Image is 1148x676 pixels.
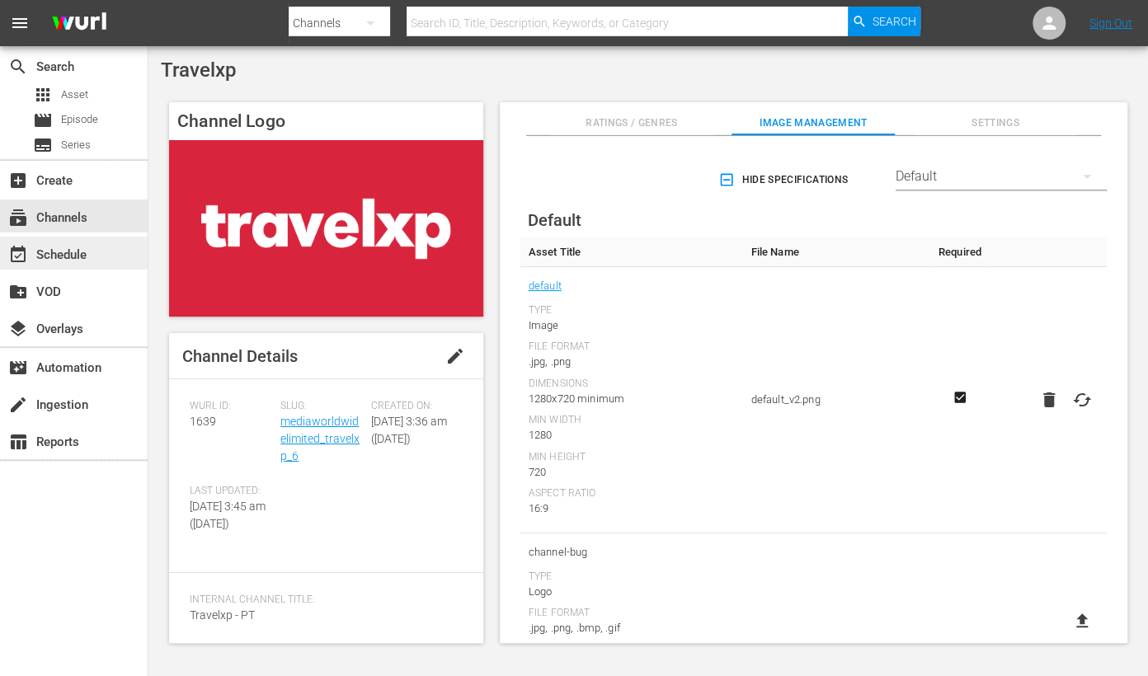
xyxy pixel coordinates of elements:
[8,395,28,415] span: create
[529,451,735,464] div: Min Height
[520,237,743,267] th: Asset Title
[896,153,1107,200] div: Default
[529,542,735,563] span: channel-bug
[529,275,562,297] a: default
[8,282,28,302] span: VOD
[8,208,28,228] span: Channels
[169,140,483,317] img: Travelxp
[529,304,735,317] div: Type
[872,7,915,36] span: Search
[743,267,930,533] td: default_v2.png
[529,487,735,500] div: Aspect Ratio
[529,340,735,354] div: File Format
[732,115,895,132] span: Image Management
[8,245,28,265] span: Schedule
[8,358,28,378] span: Automation
[8,319,28,339] span: Overlays
[914,115,1077,132] span: Settings
[161,59,236,82] span: Travelxp
[435,336,475,376] button: edit
[61,111,98,128] span: Episode
[61,87,88,103] span: Asset
[8,171,28,190] span: Create
[371,415,447,445] span: [DATE] 3:36 am ([DATE])
[33,85,53,105] span: Asset
[528,210,581,230] span: Default
[33,135,53,155] span: Series
[529,354,735,370] div: .jpg, .png
[930,237,990,267] th: Required
[169,102,483,140] h4: Channel Logo
[190,608,255,622] span: Travelxp - PT
[1089,16,1132,30] a: Sign Out
[550,115,713,132] span: Ratings / Genres
[529,414,735,427] div: Min Width
[715,157,854,203] button: Hide Specifications
[190,415,216,428] span: 1639
[33,110,53,130] span: Episode
[848,7,920,36] button: Search
[950,390,970,405] svg: Required
[743,237,930,267] th: File Name
[61,137,91,153] span: Series
[722,171,848,189] span: Hide Specifications
[280,415,360,462] a: mediaworldwidelimited_travelxp_6
[8,57,28,77] span: Search
[529,584,735,600] div: Logo
[529,607,735,620] div: File Format
[529,317,735,334] div: Image
[529,500,735,517] div: 16:9
[529,464,735,481] div: 720
[529,644,735,657] div: Max File Size In Kbs
[190,500,266,530] span: [DATE] 3:45 am ([DATE])
[529,391,735,407] div: 1280x720 minimum
[182,346,298,366] span: Channel Details
[371,400,454,413] span: Created On:
[280,400,363,413] span: Slug:
[529,427,735,444] div: 1280
[529,378,735,391] div: Dimensions
[8,432,28,452] span: Reports
[445,346,465,366] span: edit
[529,620,735,636] div: .jpg, .png, .bmp, .gif
[190,400,272,413] span: Wurl ID:
[190,594,454,607] span: Internal Channel Title:
[10,13,30,33] span: menu
[529,570,735,584] div: Type
[190,485,272,498] span: Last Updated:
[40,4,119,43] img: ans4CAIJ8jUAAAAAAAAAAAAAAAAAAAAAAAAgQb4GAAAAAAAAAAAAAAAAAAAAAAAAJMjXAAAAAAAAAAAAAAAAAAAAAAAAgAT5G...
